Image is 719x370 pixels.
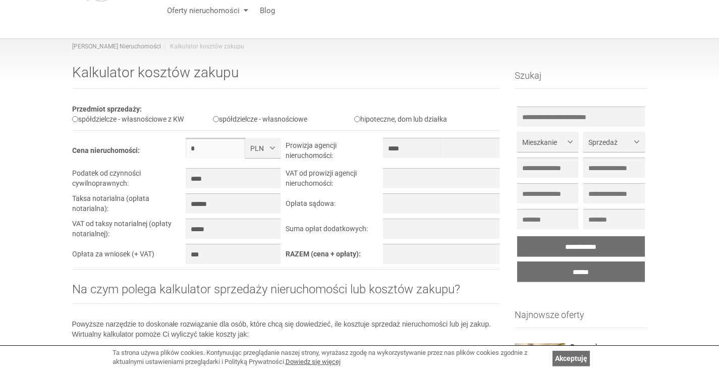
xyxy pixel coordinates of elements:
[72,168,186,193] td: Podatek od czynności cywilnoprawnych:
[286,219,382,244] td: Suma opłat dodatkowych:
[522,137,566,147] span: Mieszkanie
[250,143,268,153] span: PLN
[72,105,142,113] b: Przedmiot sprzedaży:
[245,138,281,158] button: PLN
[72,219,186,244] td: VAT od taksy notarialnej (opłaty notarialnej):
[354,115,447,123] label: hipoteczne, dom lub działka
[588,137,632,147] span: Sprzedaż
[213,115,307,123] label: spółdzielcze - własnościowe
[286,193,382,219] td: Opłata sądowa:
[161,42,244,51] li: Kalkulator kosztów zakupu
[552,351,590,366] a: Akceptuję
[72,244,186,269] td: Opłata za wniosek (+ VAT)
[583,132,644,152] button: Sprzedaż
[72,116,78,122] input: spółdzielcze - własnościowe z KW
[286,138,382,168] td: Prowizja agencji nieruchomości:
[515,310,647,328] h3: Najnowsze oferty
[213,116,219,122] input: spółdzielcze - własnościowe
[286,168,382,193] td: VAT od prowizji agencji nieruchomości:
[570,343,647,351] a: Sosnowiec
[72,65,500,89] h1: Kalkulator kosztów zakupu
[72,283,500,304] h2: Na czym polega kalkulator sprzedaży nieruchomości lub kosztów zakupu?
[159,1,252,21] a: Oferty nieruchomości
[252,1,275,21] a: Blog
[72,193,186,219] td: Taksa notarialna (opłata notarialna):
[72,146,140,154] b: Cena nieruchomości:
[354,116,360,122] input: hipoteczne, dom lub działka
[92,344,500,354] li: podatek od czynności cywilnoprawnych
[72,319,500,339] p: Powyższe narzędzie to doskonałe rozwiązanie dla osób, które chcą się dowiedzieć, ile kosztuje spr...
[286,250,361,258] b: RAZEM (cena + opłaty):
[515,71,647,89] h3: Szukaj
[286,358,341,365] a: Dowiedz się więcej
[72,43,161,50] a: [PERSON_NAME] Nieruchomości
[72,115,184,123] label: spółdzielcze - własnościowe z KW
[113,348,547,367] div: Ta strona używa plików cookies. Kontynuując przeglądanie naszej strony, wyrażasz zgodę na wykorzy...
[517,132,578,152] button: Mieszkanie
